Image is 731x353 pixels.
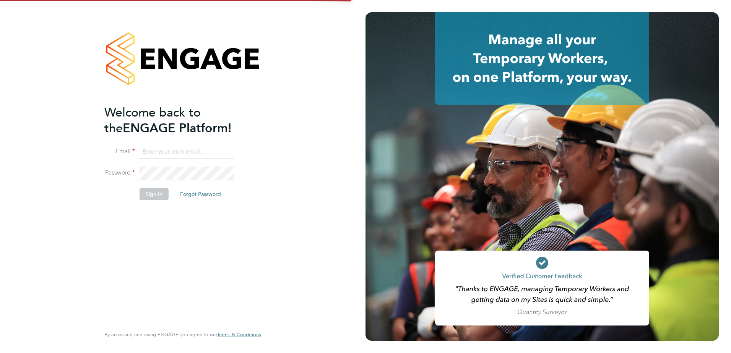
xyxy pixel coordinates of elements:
[104,169,135,177] label: Password
[140,188,169,200] button: Sign In
[104,331,261,338] span: By accessing and using ENGAGE you agree to our
[217,332,261,338] a: Terms & Conditions
[104,105,253,136] h2: ENGAGE Platform!
[104,105,201,136] span: Welcome back to the
[174,188,227,200] button: Forgot Password
[140,145,234,159] input: Enter your work email...
[104,147,135,155] label: Email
